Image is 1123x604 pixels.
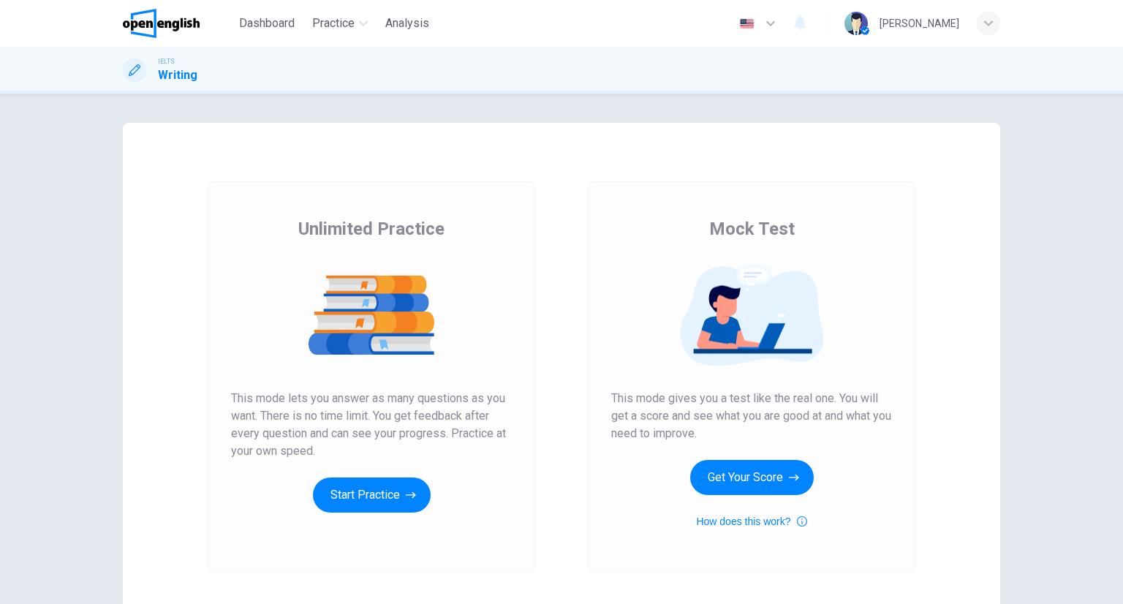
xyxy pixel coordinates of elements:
[239,15,295,32] span: Dashboard
[611,390,892,442] span: This mode gives you a test like the real one. You will get a score and see what you are good at a...
[385,15,429,32] span: Analysis
[306,10,374,37] button: Practice
[158,56,175,67] span: IELTS
[738,18,756,29] img: en
[379,10,435,37] button: Analysis
[123,9,233,38] a: OpenEnglish logo
[231,390,512,460] span: This mode lets you answer as many questions as you want. There is no time limit. You get feedback...
[158,67,197,84] h1: Writing
[696,513,806,530] button: How does this work?
[709,217,795,241] span: Mock Test
[312,15,355,32] span: Practice
[844,12,868,35] img: Profile picture
[880,15,959,32] div: [PERSON_NAME]
[298,217,445,241] span: Unlimited Practice
[233,10,300,37] button: Dashboard
[313,477,431,513] button: Start Practice
[690,460,814,495] button: Get Your Score
[123,9,200,38] img: OpenEnglish logo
